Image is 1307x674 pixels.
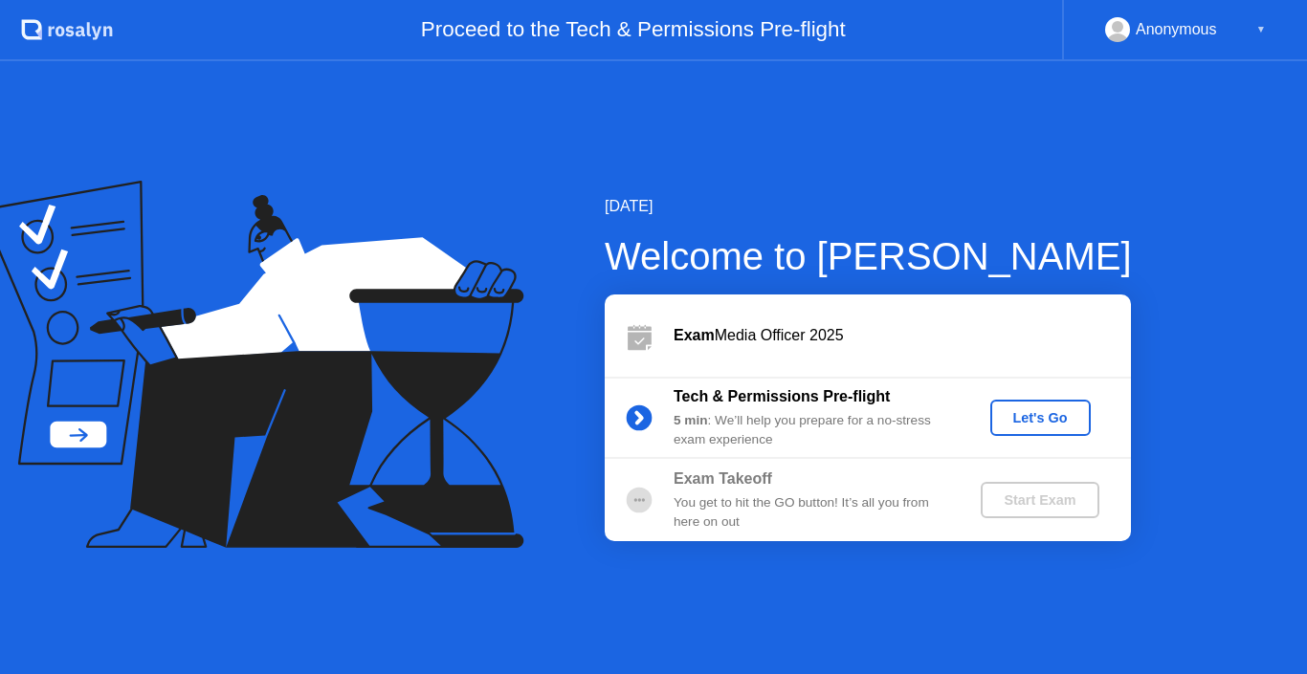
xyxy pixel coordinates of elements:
[1256,17,1266,42] div: ▼
[674,411,949,450] div: : We’ll help you prepare for a no-stress exam experience
[990,400,1091,436] button: Let's Go
[674,327,715,343] b: Exam
[674,388,890,404] b: Tech & Permissions Pre-flight
[674,470,772,487] b: Exam Takeoff
[981,482,1098,518] button: Start Exam
[1136,17,1217,42] div: Anonymous
[988,492,1091,508] div: Start Exam
[605,195,1132,218] div: [DATE]
[605,228,1132,285] div: Welcome to [PERSON_NAME]
[674,324,1131,347] div: Media Officer 2025
[674,413,708,427] b: 5 min
[998,410,1083,425] div: Let's Go
[674,493,949,533] div: You get to hit the GO button! It’s all you from here on out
